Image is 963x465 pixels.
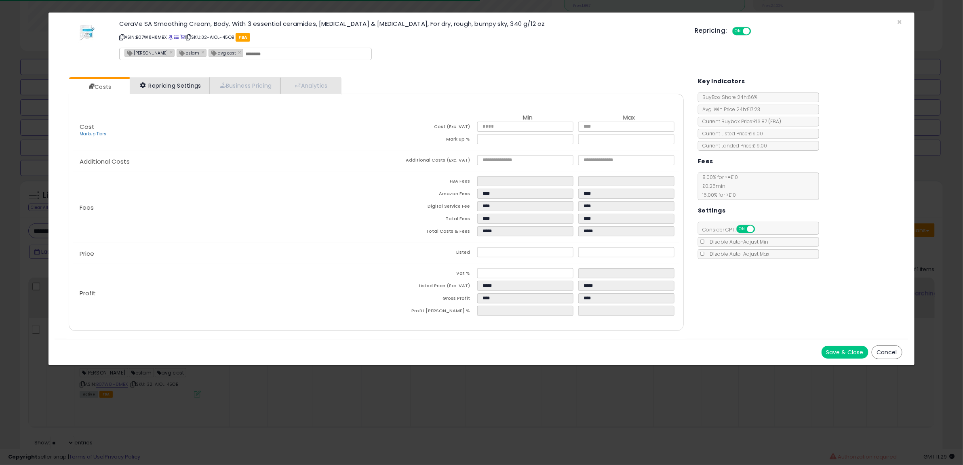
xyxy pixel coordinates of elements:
[698,130,763,137] span: Current Listed Price: £19.00
[376,281,477,293] td: Listed Price (Exc. VAT)
[73,204,376,211] p: Fees
[73,158,376,165] p: Additional Costs
[80,131,106,137] a: Markup Tiers
[376,176,477,189] td: FBA Fees
[578,114,679,122] th: Max
[733,28,743,35] span: ON
[698,106,760,113] span: Avg. Win Price 24h: £17.23
[698,183,725,189] span: £0.25 min
[698,191,736,198] span: 15.00 % for > £10
[174,34,179,40] a: All offer listings
[698,94,757,101] span: BuyBox Share 24h: 66%
[130,77,210,94] a: Repricing Settings
[376,226,477,239] td: Total Costs & Fees
[376,293,477,306] td: Gross Profit
[125,49,168,56] span: [PERSON_NAME]
[169,34,173,40] a: BuyBox page
[177,49,199,56] span: eslam
[695,27,727,34] h5: Repricing:
[376,189,477,201] td: Amazon Fees
[698,156,713,166] h5: Fees
[119,21,683,27] h3: CeraVe SA Smoothing Cream, Body, With 3 essential ceramides, [MEDICAL_DATA] & [MEDICAL_DATA], For...
[376,122,477,134] td: Cost (Exc. VAT)
[376,201,477,214] td: Digital Service Fee
[698,142,767,149] span: Current Landed Price: £19.00
[897,16,902,28] span: ×
[698,76,745,86] h5: Key Indicators
[753,118,781,125] span: £16.87
[236,33,251,42] span: FBA
[180,34,185,40] a: Your listing only
[376,134,477,147] td: Mark up %
[376,268,477,281] td: Vat %
[201,48,206,56] a: ×
[280,77,340,94] a: Analytics
[822,346,868,359] button: Save & Close
[750,28,763,35] span: OFF
[477,114,578,122] th: Min
[706,238,768,245] span: Disable Auto-Adjust Min
[698,118,781,125] span: Current Buybox Price:
[698,226,766,233] span: Consider CPT:
[376,306,477,318] td: Profit [PERSON_NAME] %
[209,49,236,56] span: avg cost
[737,226,747,233] span: ON
[872,345,902,359] button: Cancel
[119,31,683,44] p: ASIN: B07W8H8MBX | SKU: 32-AIOL-45OB
[69,79,129,95] a: Costs
[706,250,769,257] span: Disable Auto-Adjust Max
[73,290,376,297] p: Profit
[698,174,738,198] span: 8.00 % for <= £10
[376,155,477,168] td: Additional Costs (Exc. VAT)
[210,77,280,94] a: Business Pricing
[376,247,477,260] td: Listed
[376,214,477,226] td: Total Fees
[73,250,376,257] p: Price
[698,206,725,216] h5: Settings
[170,48,175,56] a: ×
[754,226,767,233] span: OFF
[73,124,376,137] p: Cost
[75,21,99,44] img: 31iHwTFxrfL._SL60_.jpg
[768,118,781,125] span: ( FBA )
[238,48,243,56] a: ×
